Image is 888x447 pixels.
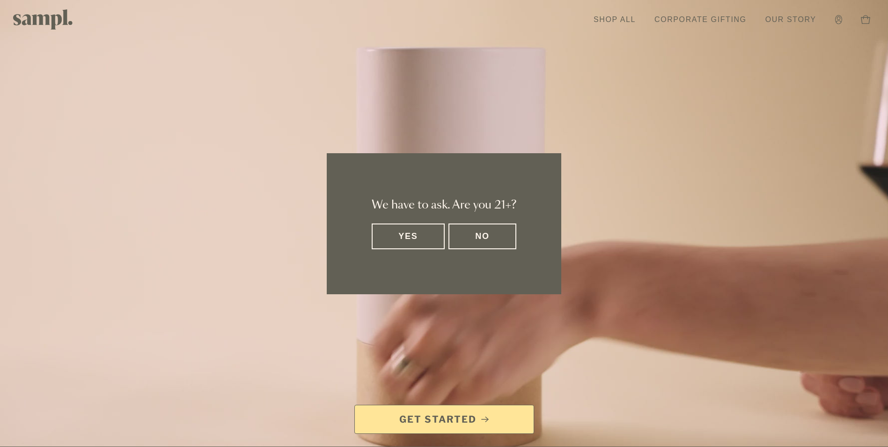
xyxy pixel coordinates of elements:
[650,9,751,30] a: Corporate Gifting
[13,9,73,30] img: Sampl logo
[589,9,640,30] a: Shop All
[399,413,477,426] span: Get Started
[354,405,534,434] a: Get Started
[761,9,821,30] a: Our Story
